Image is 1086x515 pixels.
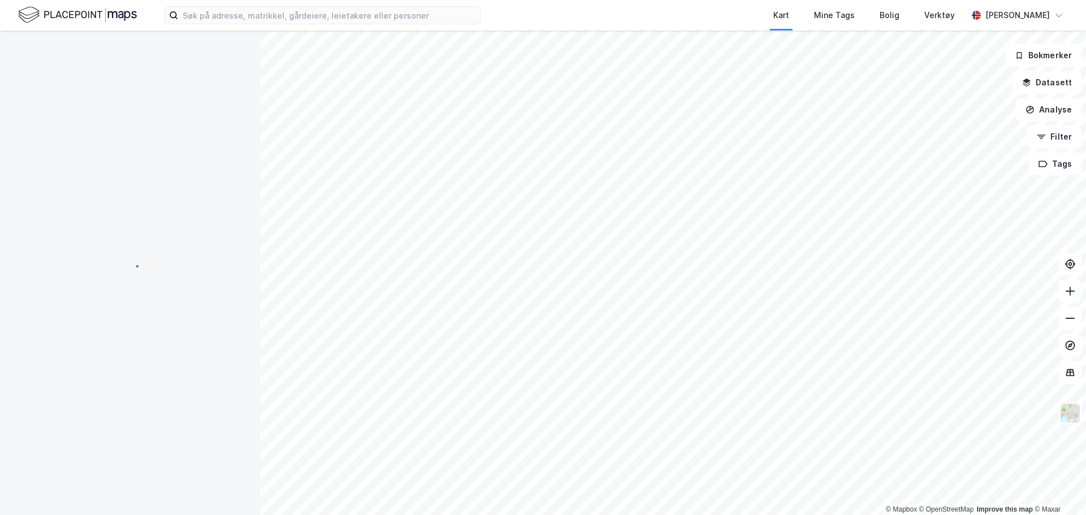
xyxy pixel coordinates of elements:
[977,505,1033,513] a: Improve this map
[773,8,789,22] div: Kart
[886,505,917,513] a: Mapbox
[1012,71,1081,94] button: Datasett
[1029,153,1081,175] button: Tags
[1059,403,1081,424] img: Z
[919,505,974,513] a: OpenStreetMap
[121,257,139,275] img: spinner.a6d8c91a73a9ac5275cf975e30b51cfb.svg
[1016,98,1081,121] button: Analyse
[18,5,137,25] img: logo.f888ab2527a4732fd821a326f86c7f29.svg
[1005,44,1081,67] button: Bokmerker
[924,8,955,22] div: Verktøy
[178,7,480,24] input: Søk på adresse, matrikkel, gårdeiere, leietakere eller personer
[985,8,1050,22] div: [PERSON_NAME]
[1029,461,1086,515] iframe: Chat Widget
[880,8,899,22] div: Bolig
[814,8,855,22] div: Mine Tags
[1027,125,1081,148] button: Filter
